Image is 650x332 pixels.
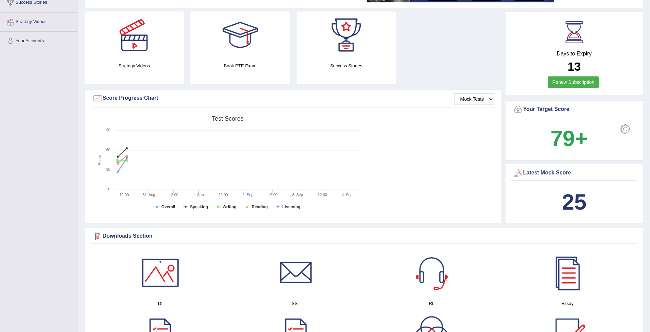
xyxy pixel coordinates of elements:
tspan: Writing [223,205,237,209]
text: 60 [106,148,110,152]
h4: DI [96,300,225,307]
div: Score Progress Chart [92,93,494,103]
tspan: Speaking [190,205,208,209]
h4: Days to Expiry [513,51,635,57]
text: 12:00 [119,193,129,197]
text: 90 [106,128,110,132]
text: 0 [108,187,110,191]
h4: Book PTE Exam [190,62,290,69]
b: 79+ [551,126,588,151]
tspan: Reading [252,205,268,209]
b: 13 [568,60,581,73]
h4: Essay [503,300,632,307]
text: 12:00 [169,193,179,197]
tspan: 31. Aug [142,193,155,197]
text: 12:00 [219,193,228,197]
text: 12:00 [268,193,277,197]
h4: SST [231,300,360,307]
div: Your Target Score [513,104,635,115]
a: Your Account [0,32,77,49]
a: Renew Subscription [548,76,599,88]
tspan: Test scores [212,115,244,122]
text: 12:00 [318,193,327,197]
h4: Success Stories [297,62,396,69]
b: 25 [562,190,586,214]
a: Strategy Videos [0,13,77,29]
tspan: 2. Sep [243,193,253,197]
tspan: Listening [282,205,300,209]
div: Downloads Section [92,231,635,241]
tspan: 3. Sep [292,193,303,197]
tspan: Overall [161,205,175,209]
text: 30 [106,167,110,171]
h4: Strategy Videos [85,62,184,69]
tspan: 4. Sep [342,193,353,197]
h4: RL [367,300,496,307]
tspan: 1. Sep [193,193,204,197]
tspan: Score [97,155,102,166]
div: Latest Mock Score [513,168,635,178]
